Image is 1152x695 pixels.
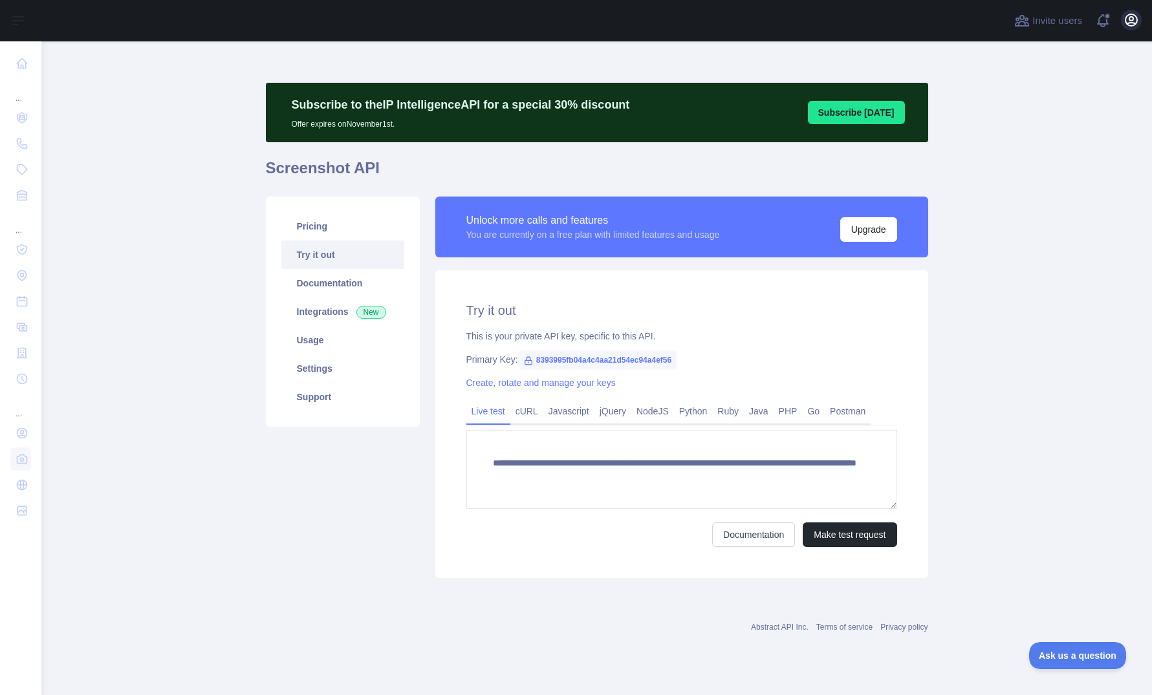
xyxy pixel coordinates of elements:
[518,350,677,370] span: 8393995fb04a4c4aa21d54ec94a4ef56
[744,401,774,422] a: Java
[880,623,928,632] a: Privacy policy
[266,158,928,189] h1: Screenshot API
[543,401,594,422] a: Javascript
[466,301,897,319] h2: Try it out
[10,78,31,103] div: ...
[281,383,404,411] a: Support
[774,401,803,422] a: PHP
[1029,642,1126,669] iframe: Toggle Customer Support
[712,401,744,422] a: Ruby
[466,378,616,388] a: Create, rotate and manage your keys
[292,96,630,114] p: Subscribe to the IP Intelligence API for a special 30 % discount
[1012,10,1085,31] button: Invite users
[466,213,720,228] div: Unlock more calls and features
[466,353,897,366] div: Primary Key:
[10,393,31,419] div: ...
[674,401,713,422] a: Python
[510,401,543,422] a: cURL
[281,212,404,241] a: Pricing
[466,228,720,241] div: You are currently on a free plan with limited features and usage
[281,241,404,269] a: Try it out
[292,114,630,129] p: Offer expires on November 1st.
[466,401,510,422] a: Live test
[356,306,386,319] span: New
[281,354,404,383] a: Settings
[825,401,871,422] a: Postman
[281,326,404,354] a: Usage
[281,269,404,297] a: Documentation
[803,522,897,547] button: Make test request
[840,217,897,242] button: Upgrade
[712,522,795,547] a: Documentation
[281,297,404,326] a: Integrations New
[802,401,825,422] a: Go
[10,209,31,235] div: ...
[1032,14,1082,28] span: Invite users
[631,401,674,422] a: NodeJS
[466,330,897,343] div: This is your private API key, specific to this API.
[594,401,631,422] a: jQuery
[751,623,809,632] a: Abstract API Inc.
[808,101,905,124] button: Subscribe [DATE]
[816,623,873,632] a: Terms of service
